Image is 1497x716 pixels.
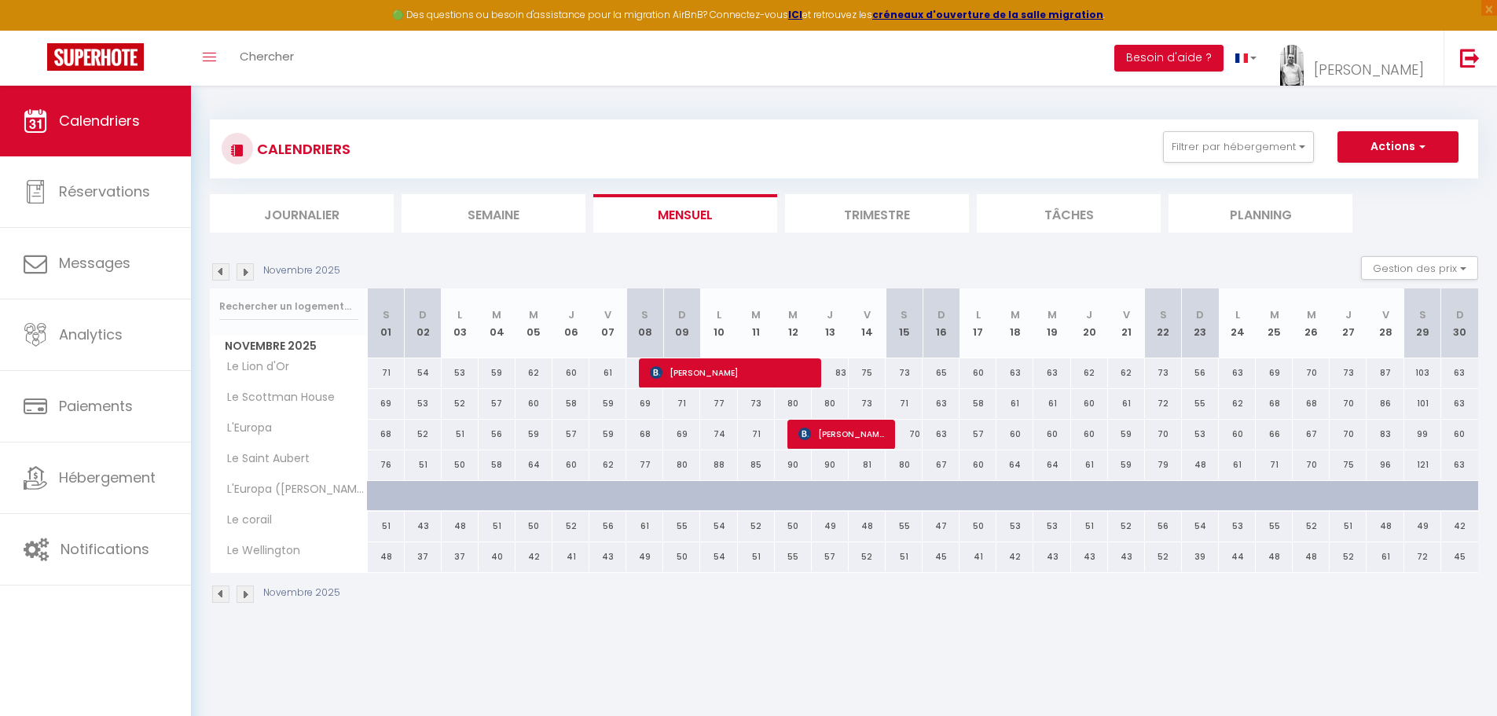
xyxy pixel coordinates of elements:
div: 80 [775,389,812,418]
div: 53 [1219,512,1256,541]
div: 54 [1182,512,1219,541]
img: logout [1460,48,1480,68]
div: 72 [1404,542,1441,571]
abbr: M [1270,307,1279,322]
div: 43 [1033,542,1070,571]
th: 17 [959,288,996,358]
div: 47 [923,512,959,541]
div: 49 [626,542,663,571]
div: 51 [405,450,442,479]
div: 48 [1182,450,1219,479]
div: 54 [700,512,737,541]
button: Gestion des prix [1361,256,1478,280]
div: 45 [1441,542,1478,571]
div: 56 [1182,358,1219,387]
div: 68 [626,420,663,449]
div: 52 [1330,542,1367,571]
th: 14 [849,288,886,358]
div: 39 [1182,542,1219,571]
div: 73 [1330,358,1367,387]
div: 56 [589,512,626,541]
span: Analytics [59,325,123,344]
div: 50 [442,450,479,479]
div: 88 [700,450,737,479]
abbr: J [1086,307,1092,322]
div: 63 [1441,450,1478,479]
div: 65 [923,358,959,387]
div: 55 [1182,389,1219,418]
div: 64 [996,450,1033,479]
div: 70 [1293,450,1330,479]
span: L'Europa ([PERSON_NAME]) [213,481,370,498]
div: 69 [368,389,405,418]
div: 83 [1367,420,1403,449]
div: 66 [1256,420,1293,449]
abbr: V [1123,307,1130,322]
th: 26 [1293,288,1330,358]
div: 42 [996,542,1033,571]
div: 57 [812,542,849,571]
p: Novembre 2025 [263,586,340,600]
abbr: J [827,307,833,322]
th: 19 [1033,288,1070,358]
div: 90 [812,450,849,479]
span: [PERSON_NAME] [650,358,810,387]
div: 73 [886,358,923,387]
div: 58 [479,450,516,479]
div: 73 [738,389,775,418]
div: 61 [1108,389,1145,418]
abbr: D [419,307,427,322]
abbr: S [1160,307,1167,322]
div: 48 [442,512,479,541]
input: Rechercher un logement... [219,292,358,321]
abbr: D [678,307,686,322]
div: 40 [479,542,516,571]
th: 30 [1441,288,1478,358]
div: 55 [775,542,812,571]
abbr: S [1419,307,1426,322]
div: 57 [552,420,589,449]
div: 48 [1293,542,1330,571]
div: 52 [738,512,775,541]
li: Trimestre [785,194,969,233]
abbr: J [1345,307,1352,322]
th: 08 [626,288,663,358]
div: 43 [405,512,442,541]
img: ... [1280,45,1304,96]
abbr: D [1196,307,1204,322]
div: 52 [442,389,479,418]
div: 49 [1404,512,1441,541]
div: 101 [1404,389,1441,418]
div: 60 [516,389,552,418]
button: Besoin d'aide ? [1114,45,1224,72]
th: 29 [1404,288,1441,358]
div: 50 [663,542,700,571]
li: Journalier [210,194,394,233]
div: 67 [1293,420,1330,449]
th: 25 [1256,288,1293,358]
abbr: M [788,307,798,322]
div: 51 [738,542,775,571]
div: 70 [1145,420,1182,449]
div: 41 [552,542,589,571]
div: 48 [849,512,886,541]
div: 60 [1071,389,1108,418]
div: 48 [1256,542,1293,571]
div: 62 [1219,389,1256,418]
div: 51 [1071,512,1108,541]
p: Novembre 2025 [263,263,340,278]
abbr: L [1235,307,1240,322]
th: 07 [589,288,626,358]
div: 69 [626,389,663,418]
th: 13 [812,288,849,358]
div: 67 [923,450,959,479]
div: 43 [1108,542,1145,571]
div: 69 [1256,358,1293,387]
div: 45 [923,542,959,571]
div: 59 [1108,420,1145,449]
th: 23 [1182,288,1219,358]
th: 03 [442,288,479,358]
div: 52 [1293,512,1330,541]
div: 59 [479,358,516,387]
div: 72 [1145,389,1182,418]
